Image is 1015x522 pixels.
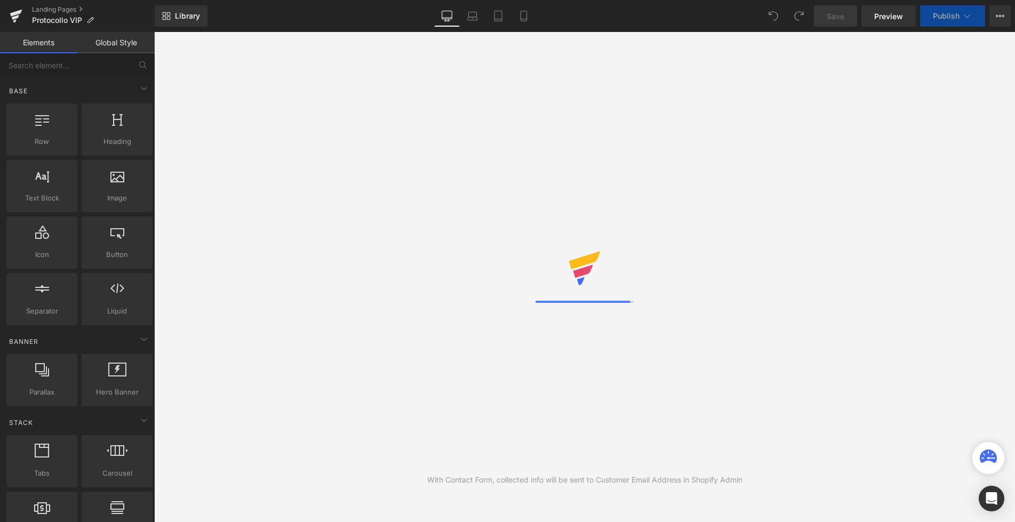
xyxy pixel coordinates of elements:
span: Protocollo VIP [32,16,82,25]
a: Desktop [434,5,460,27]
a: Laptop [460,5,485,27]
span: Row [10,136,74,147]
button: Redo [788,5,810,27]
span: Button [85,249,149,260]
span: Image [85,192,149,204]
span: Preview [874,11,903,22]
div: With Contact Form, collected info will be sent to Customer Email Address in Shopify Admin [427,474,742,486]
span: Carousel [85,468,149,479]
span: Tabs [10,468,74,479]
a: Preview [861,5,916,27]
span: Separator [10,306,74,317]
a: Tablet [485,5,511,27]
button: More [989,5,1011,27]
span: Parallax [10,387,74,398]
span: Save [827,11,844,22]
a: Global Style [77,32,155,53]
span: Heading [85,136,149,147]
span: Text Block [10,192,74,204]
button: Publish [920,5,985,27]
span: Publish [933,12,960,20]
span: Library [175,11,200,21]
span: Icon [10,249,74,260]
span: Banner [8,336,39,347]
a: Landing Pages [32,5,155,14]
div: Open Intercom Messenger [979,486,1004,511]
a: New Library [155,5,207,27]
span: Liquid [85,306,149,317]
span: Stack [8,417,34,428]
button: Undo [763,5,784,27]
span: Base [8,86,29,96]
a: Mobile [511,5,537,27]
span: Hero Banner [85,387,149,398]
